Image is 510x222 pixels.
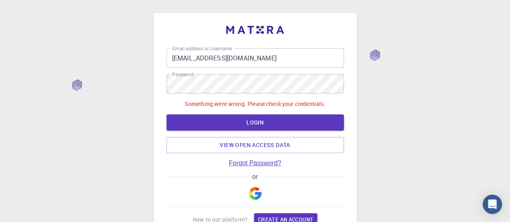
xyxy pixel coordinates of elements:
label: Password [172,71,194,78]
a: Forgot Password? [229,160,281,167]
button: LOGIN [167,114,344,131]
span: or [248,173,262,181]
label: Email address or Username [172,45,232,52]
p: Something went wrong. Please check your credentials. [185,100,326,108]
div: Open Intercom Messenger [483,195,502,214]
a: View open access data [167,137,344,153]
img: Google [249,187,262,200]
